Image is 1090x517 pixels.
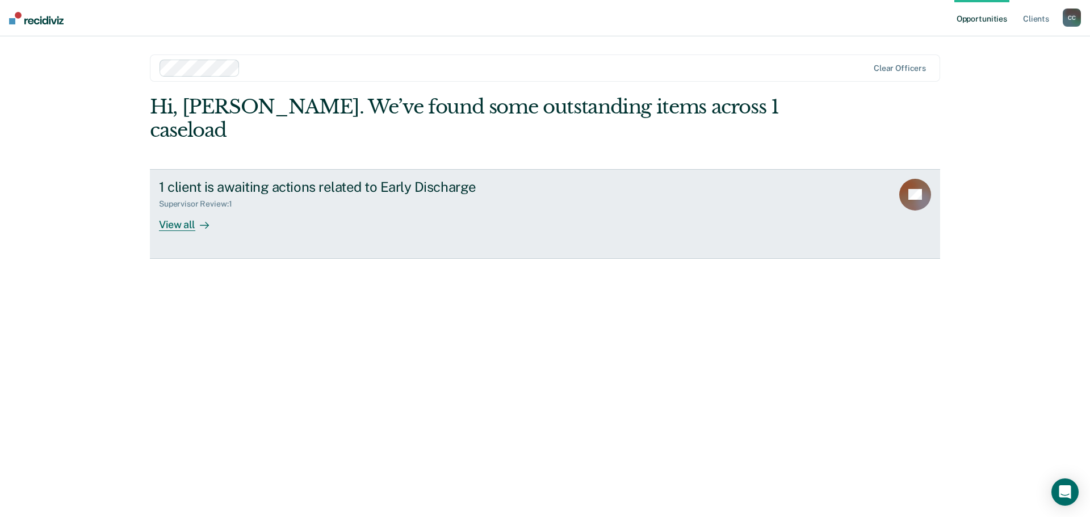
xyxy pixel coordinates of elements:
img: Recidiviz [9,12,64,24]
div: 1 client is awaiting actions related to Early Discharge [159,179,557,195]
div: Clear officers [874,64,926,73]
div: C C [1063,9,1081,27]
div: Open Intercom Messenger [1051,478,1079,506]
div: View all [159,209,223,231]
div: Hi, [PERSON_NAME]. We’ve found some outstanding items across 1 caseload [150,95,782,142]
a: 1 client is awaiting actions related to Early DischargeSupervisor Review:1View all [150,169,940,259]
div: Supervisor Review : 1 [159,199,241,209]
button: CC [1063,9,1081,27]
